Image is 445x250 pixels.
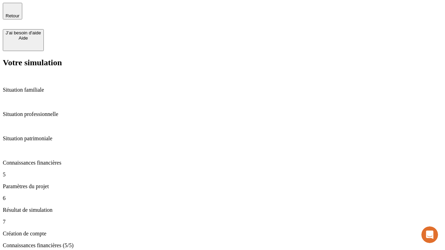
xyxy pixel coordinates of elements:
div: L’équipe répond généralement dans un délai de quelques minutes. [7,11,171,19]
p: 7 [3,219,442,225]
div: Ouvrir le Messenger Intercom [3,3,192,22]
div: J’ai besoin d'aide [6,30,41,35]
p: Résultat de simulation [3,207,442,213]
button: Retour [3,3,22,19]
p: 5 [3,172,442,178]
p: Situation professionnelle [3,111,442,117]
iframe: Intercom live chat [421,226,438,243]
button: J’ai besoin d'aideAide [3,29,44,51]
div: Vous avez besoin d’aide ? [7,6,171,11]
div: Aide [6,35,41,41]
span: Retour [6,13,19,18]
p: Connaissances financières (5/5) [3,242,442,249]
p: Paramètres du projet [3,183,442,190]
h2: Votre simulation [3,58,442,67]
p: Création de compte [3,231,442,237]
p: Situation patrimoniale [3,135,442,142]
p: 6 [3,195,442,201]
p: Situation familiale [3,87,442,93]
p: Connaissances financières [3,160,442,166]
